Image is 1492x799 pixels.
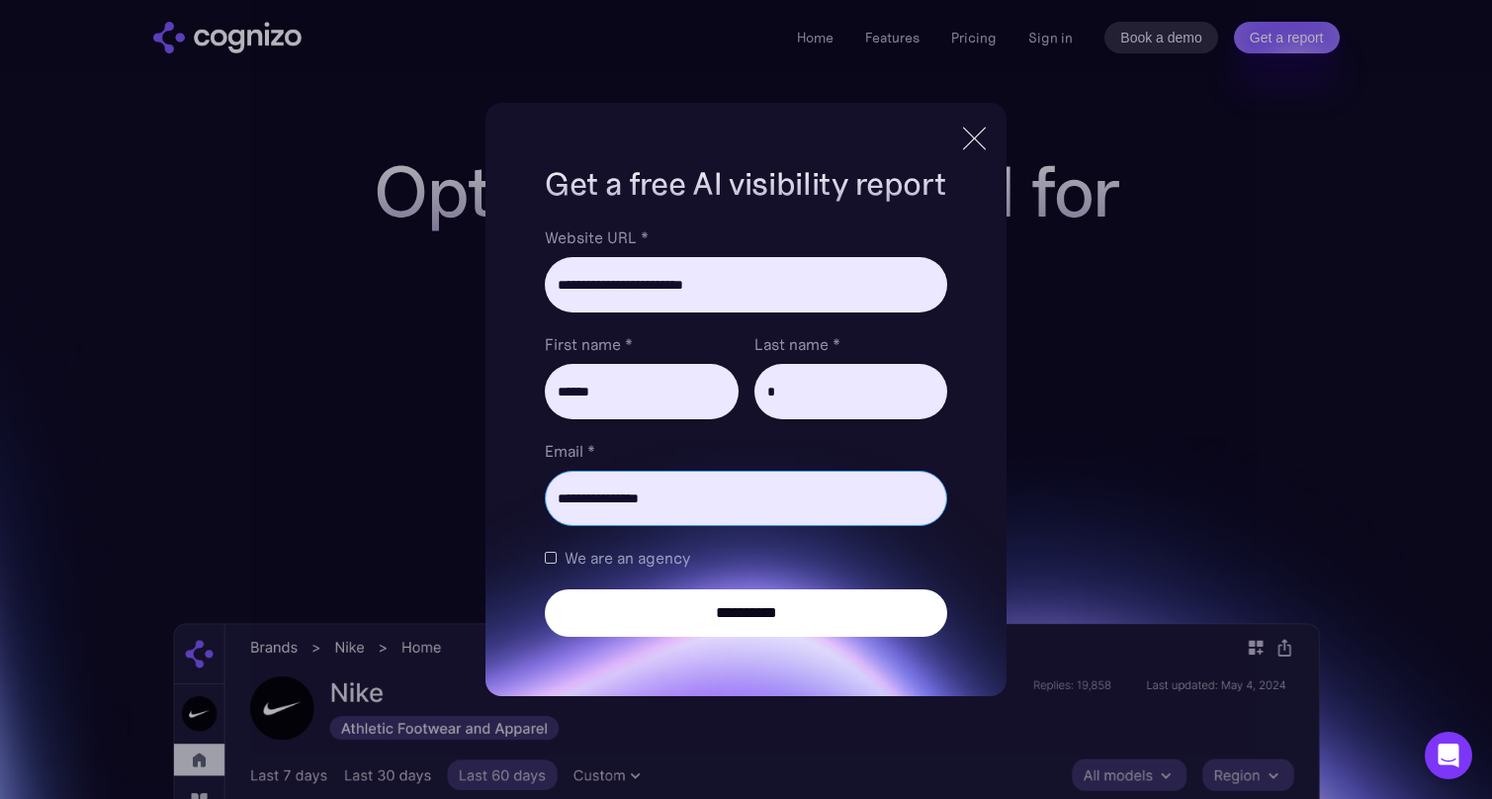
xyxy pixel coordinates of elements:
[565,546,690,570] span: We are an agency
[545,332,738,356] label: First name *
[545,225,946,637] form: Brand Report Form
[545,439,946,463] label: Email *
[754,332,947,356] label: Last name *
[1425,732,1472,779] div: Open Intercom Messenger
[545,225,946,249] label: Website URL *
[545,162,946,206] h1: Get a free AI visibility report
